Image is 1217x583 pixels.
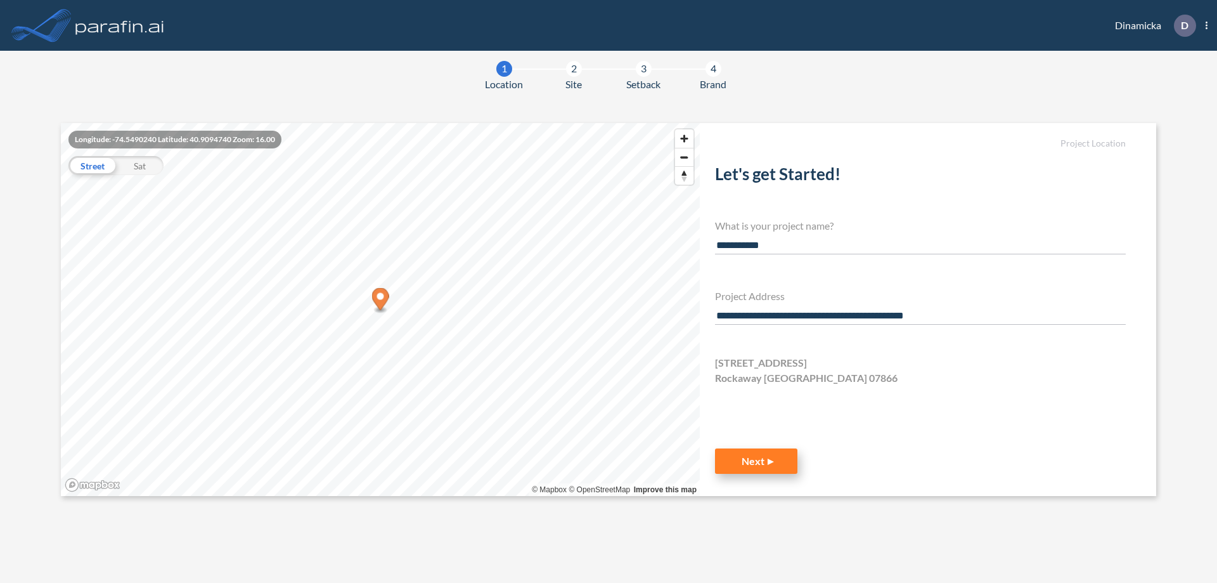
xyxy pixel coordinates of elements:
a: Improve this map [634,485,697,494]
span: [STREET_ADDRESS] [715,355,807,370]
canvas: Map [61,123,700,496]
button: Zoom in [675,129,693,148]
div: Longitude: -74.5490240 Latitude: 40.9094740 Zoom: 16.00 [68,131,281,148]
div: 4 [705,61,721,77]
div: Dinamicka [1096,15,1207,37]
div: 3 [636,61,652,77]
h4: What is your project name? [715,219,1126,232]
span: Brand [700,77,726,92]
a: OpenStreetMap [569,485,630,494]
button: Reset bearing to north [675,166,693,185]
span: Location [485,77,523,92]
a: Mapbox [532,485,567,494]
div: 2 [566,61,582,77]
button: Zoom out [675,148,693,166]
div: Map marker [372,288,389,314]
div: Sat [116,156,164,175]
div: 1 [496,61,512,77]
h2: Let's get Started! [715,164,1126,189]
h4: Project Address [715,290,1126,302]
div: Street [68,156,116,175]
img: logo [73,13,167,38]
a: Mapbox homepage [65,478,120,492]
span: Rockaway [GEOGRAPHIC_DATA] 07866 [715,370,898,386]
p: D [1181,20,1188,31]
h5: Project Location [715,138,1126,149]
span: Setback [626,77,660,92]
span: Site [565,77,582,92]
span: Reset bearing to north [675,167,693,185]
button: Next [715,449,797,474]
